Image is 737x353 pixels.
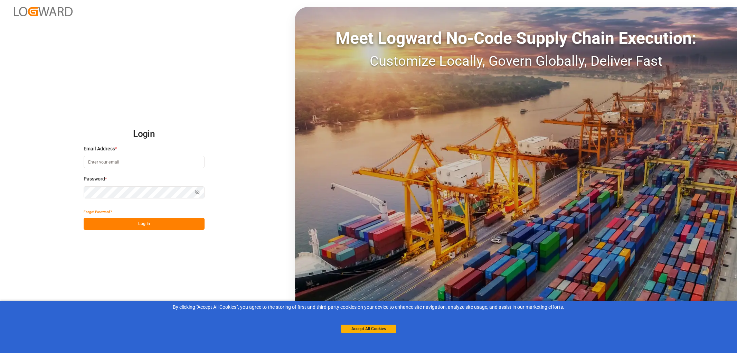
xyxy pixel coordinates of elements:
[295,51,737,72] div: Customize Locally, Govern Globally, Deliver Fast
[5,304,732,311] div: By clicking "Accept All Cookies”, you agree to the storing of first and third-party cookies on yo...
[84,123,205,145] h2: Login
[84,218,205,230] button: Log In
[84,175,105,183] span: Password
[295,26,737,51] div: Meet Logward No-Code Supply Chain Execution:
[341,325,396,333] button: Accept All Cookies
[84,145,115,152] span: Email Address
[84,156,205,168] input: Enter your email
[84,206,112,218] button: Forgot Password?
[14,7,73,16] img: Logward_new_orange.png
